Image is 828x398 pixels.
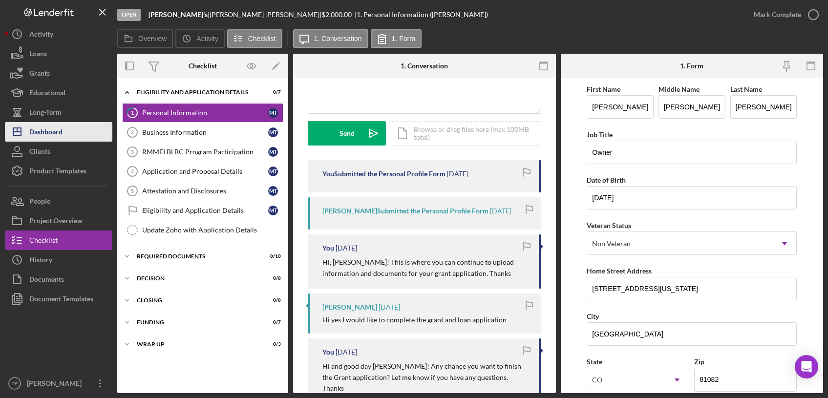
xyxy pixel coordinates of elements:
div: Mark Complete [754,5,801,24]
button: Checklist [227,29,282,48]
div: You [322,244,334,252]
div: Educational [29,83,65,105]
button: 1. Form [371,29,422,48]
div: | [149,11,210,19]
text: PE [12,381,18,386]
p: Hi and good day [PERSON_NAME]! Any chance you want to finish the Grant application? Let me know i... [322,361,529,394]
div: $2,000.00 [321,11,355,19]
div: Eligibility and Application Details [142,207,268,214]
button: Grants [5,63,112,83]
button: Send [308,121,386,146]
label: Date of Birth [587,176,626,184]
div: Required Documents [137,253,256,259]
time: 2025-04-18 13:23 [379,303,400,311]
div: M T [268,147,278,157]
time: 2025-06-13 22:15 [336,244,357,252]
div: Grants [29,63,50,85]
div: 0 / 3 [263,341,281,347]
button: Dashboard [5,122,112,142]
div: Funding [137,319,256,325]
button: Checklist [5,230,112,250]
a: 3RMMFI BLBC Program ParticipationMT [122,142,283,162]
button: 1. Conversation [293,29,368,48]
a: 4Application and Proposal DetailsMT [122,162,283,181]
div: Personal Information [142,109,268,117]
time: 2025-04-15 18:15 [336,348,357,356]
div: Decision [137,275,256,281]
div: | 1. Personal Information ([PERSON_NAME]) [355,11,488,19]
div: Documents [29,270,64,292]
div: Dashboard [29,122,63,144]
div: Hi yes I would like to complete the grant and loan application [322,316,507,324]
div: 0 / 7 [263,319,281,325]
div: [PERSON_NAME] [322,303,377,311]
label: City [587,312,599,320]
a: 2Business InformationMT [122,123,283,142]
label: 1. Form [392,35,415,42]
a: Update Zoho with Application Details [122,220,283,240]
button: Loans [5,44,112,63]
button: Overview [117,29,173,48]
label: Zip [694,357,704,366]
div: M T [268,108,278,118]
div: Application and Proposal Details [142,168,268,175]
label: Activity [196,35,218,42]
button: Activity [5,24,112,44]
div: [PERSON_NAME] [24,374,88,396]
p: Hi, [PERSON_NAME]! This is where you can continue to upload information and documents for your gr... [322,257,529,279]
div: M T [268,186,278,196]
button: Project Overview [5,211,112,230]
button: Documents [5,270,112,289]
div: RMMFI BLBC Program Participation [142,148,268,156]
div: 0 / 7 [263,89,281,95]
button: Document Templates [5,289,112,309]
div: Clients [29,142,50,164]
div: Send [340,121,355,146]
div: Attestation and Disclosures [142,187,268,195]
div: You Submitted the Personal Profile Form [322,170,446,178]
button: PE[PERSON_NAME] [5,374,112,393]
button: Product Templates [5,161,112,181]
div: Wrap Up [137,341,256,347]
div: Long-Term [29,103,62,125]
div: 1. Conversation [401,62,448,70]
div: 1. Form [680,62,703,70]
div: Project Overview [29,211,83,233]
label: Last Name [730,85,762,93]
button: Long-Term [5,103,112,122]
label: Middle Name [658,85,700,93]
a: Eligibility and Application DetailsMT [122,201,283,220]
a: 1Personal InformationMT [122,103,283,123]
div: History [29,250,52,272]
label: Job Title [587,130,613,139]
div: 0 / 8 [263,275,281,281]
div: Product Templates [29,161,86,183]
div: M T [268,127,278,137]
button: History [5,250,112,270]
div: M T [268,167,278,176]
label: Overview [138,35,167,42]
div: 0 / 8 [263,297,281,303]
div: Checklist [189,62,217,70]
div: Business Information [142,128,268,136]
label: Checklist [248,35,276,42]
tspan: 5 [131,188,134,194]
tspan: 2 [131,129,134,135]
tspan: 4 [131,168,134,174]
label: First Name [587,85,620,93]
div: [PERSON_NAME] [PERSON_NAME] | [210,11,321,19]
button: People [5,191,112,211]
button: Clients [5,142,112,161]
b: [PERSON_NAME]'s [149,10,208,19]
div: Loans [29,44,47,66]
